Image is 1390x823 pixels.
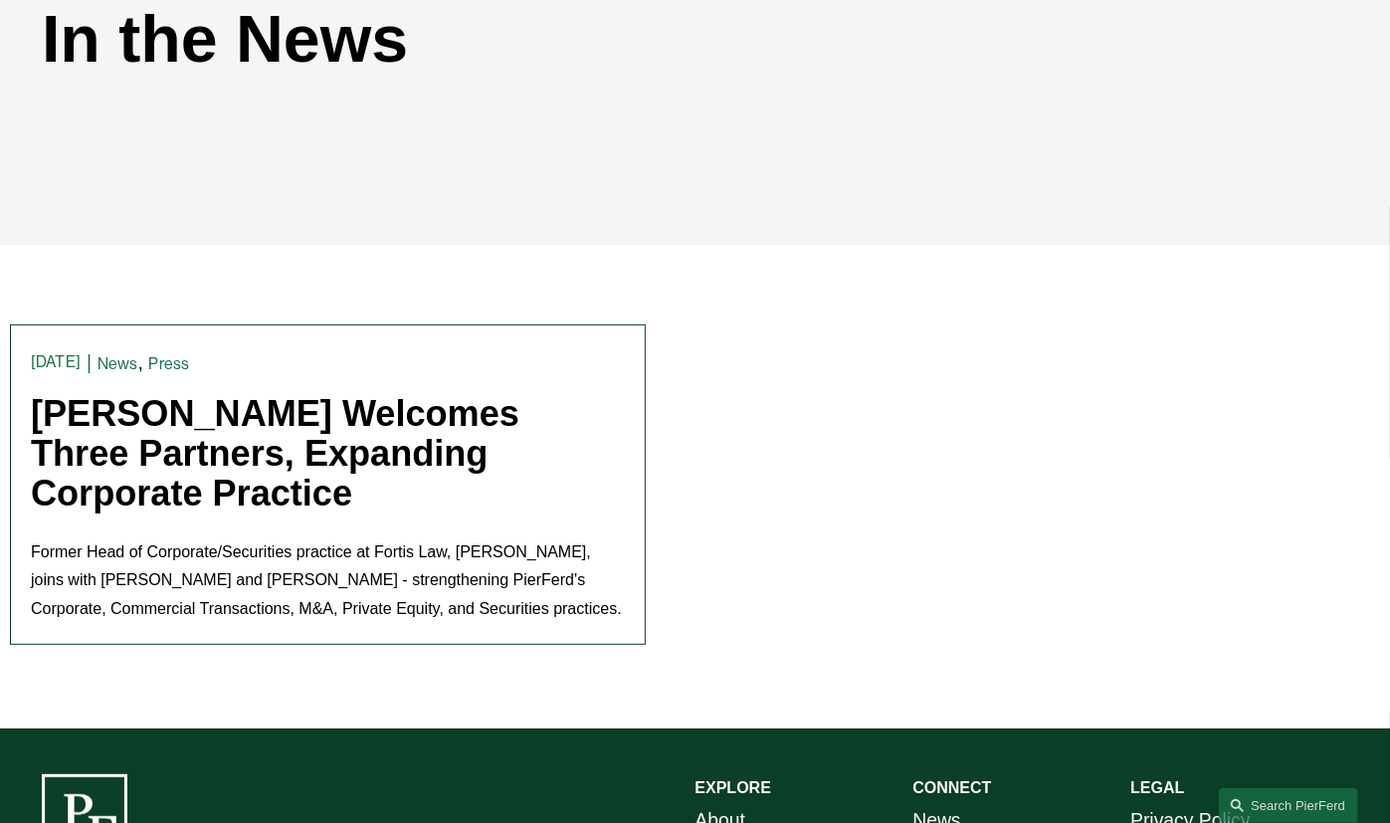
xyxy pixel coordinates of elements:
[148,354,189,373] a: Press
[98,354,138,373] a: News
[31,538,625,624] p: Former Head of Corporate/Securities practice at Fortis Law, [PERSON_NAME], joins with [PERSON_NAM...
[138,351,143,373] span: ,
[912,779,991,796] strong: CONNECT
[42,2,1022,78] h1: In the News
[695,779,771,796] strong: EXPLORE
[31,354,81,370] time: [DATE]
[31,393,519,513] a: [PERSON_NAME] Welcomes Three Partners, Expanding Corporate Practice
[1219,788,1358,823] a: Search this site
[1130,779,1184,796] strong: LEGAL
